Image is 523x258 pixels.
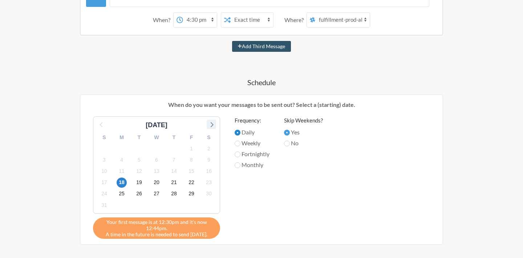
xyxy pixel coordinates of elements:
[235,139,269,147] label: Weekly
[165,132,183,143] div: T
[235,141,240,146] input: Weekly
[186,178,196,188] span: Monday, September 22, 2025
[130,132,148,143] div: T
[235,150,269,158] label: Fortnightly
[186,189,196,199] span: Monday, September 29, 2025
[186,166,196,176] span: Monday, September 15, 2025
[93,217,220,239] div: A time in the future is needed to send [DATE].
[284,139,323,147] label: No
[86,100,437,109] p: When do you want your messages to be sent out? Select a (starting) date.
[235,130,240,136] input: Daily
[96,132,113,143] div: S
[204,189,214,199] span: Tuesday, September 30, 2025
[204,143,214,154] span: Tuesday, September 2, 2025
[186,155,196,165] span: Monday, September 8, 2025
[151,178,162,188] span: Saturday, September 20, 2025
[113,132,130,143] div: M
[153,12,173,28] div: When?
[117,155,127,165] span: Thursday, September 4, 2025
[134,155,144,165] span: Friday, September 5, 2025
[183,132,200,143] div: F
[204,178,214,188] span: Tuesday, September 23, 2025
[232,41,291,52] button: Add Third Message
[204,166,214,176] span: Tuesday, September 16, 2025
[284,116,323,125] label: Skip Weekends?
[98,219,215,231] span: Your first message is at 12:30pm and it's now 12:44pm.
[99,155,109,165] span: Wednesday, September 3, 2025
[169,166,179,176] span: Sunday, September 14, 2025
[99,189,109,199] span: Wednesday, September 24, 2025
[117,178,127,188] span: Thursday, September 18, 2025
[99,166,109,176] span: Wednesday, September 10, 2025
[148,132,165,143] div: W
[134,189,144,199] span: Friday, September 26, 2025
[134,166,144,176] span: Friday, September 12, 2025
[51,77,472,87] h4: Schedule
[169,155,179,165] span: Sunday, September 7, 2025
[284,141,290,146] input: No
[151,166,162,176] span: Saturday, September 13, 2025
[99,200,109,210] span: Wednesday, October 1, 2025
[284,12,307,28] div: Where?
[204,155,214,165] span: Tuesday, September 9, 2025
[99,178,109,188] span: Wednesday, September 17, 2025
[235,151,240,157] input: Fortnightly
[235,128,269,137] label: Daily
[117,189,127,199] span: Thursday, September 25, 2025
[235,162,240,168] input: Monthly
[151,155,162,165] span: Saturday, September 6, 2025
[169,189,179,199] span: Sunday, September 28, 2025
[169,178,179,188] span: Sunday, September 21, 2025
[151,189,162,199] span: Saturday, September 27, 2025
[143,120,170,130] div: [DATE]
[235,161,269,169] label: Monthly
[117,166,127,176] span: Thursday, September 11, 2025
[200,132,218,143] div: S
[235,116,269,125] label: Frequency:
[186,143,196,154] span: Monday, September 1, 2025
[134,178,144,188] span: Friday, September 19, 2025
[284,130,290,136] input: Yes
[284,128,323,137] label: Yes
